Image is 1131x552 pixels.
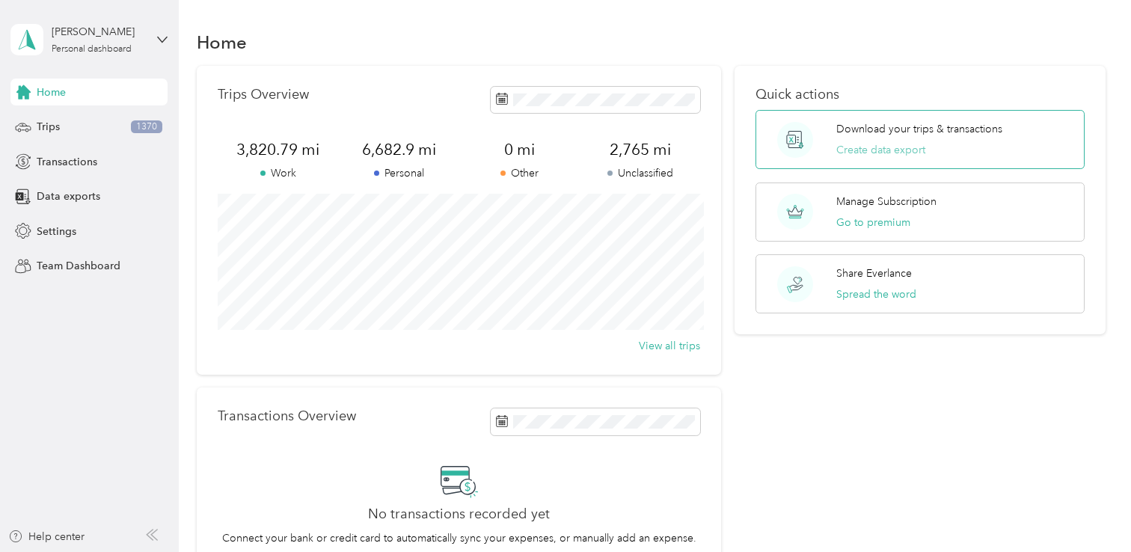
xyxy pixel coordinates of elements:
[836,142,925,158] button: Create data export
[459,139,580,160] span: 0 mi
[222,530,696,546] p: Connect your bank or credit card to automatically sync your expenses, or manually add an expense.
[37,119,60,135] span: Trips
[1047,468,1131,552] iframe: Everlance-gr Chat Button Frame
[37,224,76,239] span: Settings
[8,529,85,545] button: Help center
[836,215,910,230] button: Go to premium
[836,266,912,281] p: Share Everlance
[52,45,132,54] div: Personal dashboard
[836,286,916,302] button: Spread the word
[218,87,309,102] p: Trips Overview
[459,165,580,181] p: Other
[218,165,338,181] p: Work
[218,139,338,160] span: 3,820.79 mi
[218,408,356,424] p: Transactions Overview
[580,165,700,181] p: Unclassified
[639,338,700,354] button: View all trips
[37,188,100,204] span: Data exports
[755,87,1085,102] p: Quick actions
[37,258,120,274] span: Team Dashboard
[339,165,459,181] p: Personal
[339,139,459,160] span: 6,682.9 mi
[37,85,66,100] span: Home
[197,34,247,50] h1: Home
[368,506,550,522] h2: No transactions recorded yet
[131,120,162,134] span: 1370
[580,139,700,160] span: 2,765 mi
[52,24,145,40] div: [PERSON_NAME]
[836,194,937,209] p: Manage Subscription
[37,154,97,170] span: Transactions
[836,121,1002,137] p: Download your trips & transactions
